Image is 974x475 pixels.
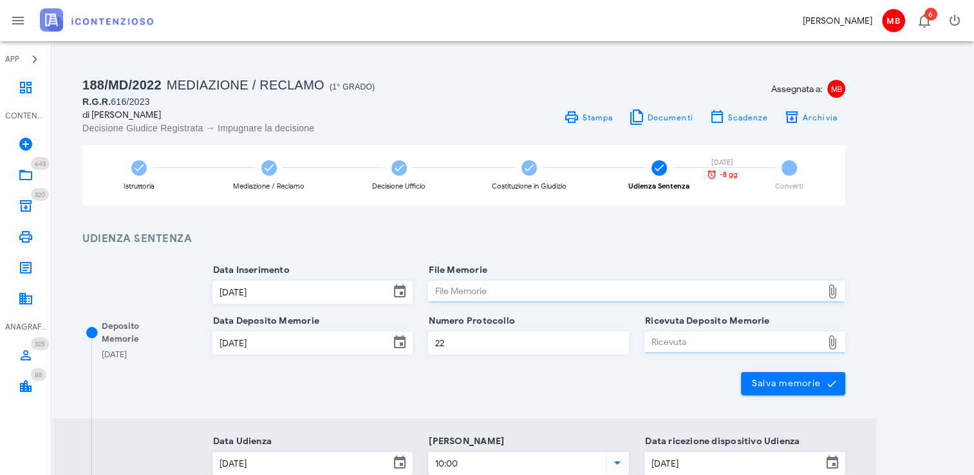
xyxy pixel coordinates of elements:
[31,368,46,381] span: Distintivo
[330,82,375,91] span: (1° Grado)
[124,183,155,190] div: Istruttoria
[803,14,872,28] div: [PERSON_NAME]
[751,378,836,389] span: Salva memorie
[35,160,46,168] span: 643
[720,171,738,178] span: -8 gg
[5,321,46,333] div: ANAGRAFICA
[882,9,905,32] span: MB
[5,110,46,122] div: CONTENZIOSO
[82,231,845,247] h3: Udienza Sentenza
[31,157,50,170] span: Distintivo
[31,337,49,350] span: Distintivo
[701,108,776,126] button: Scadenze
[827,80,845,98] span: MB
[82,97,111,107] span: R.G.R.
[741,372,846,395] button: Salva memorie
[429,452,603,474] input: Ora Udienza
[35,191,45,199] span: 320
[35,371,42,379] span: 88
[233,183,304,190] div: Mediazione / Reclamo
[581,113,613,122] span: Stampa
[492,183,567,190] div: Costituzione in Giudizio
[641,435,800,448] label: Data ricezione dispositivo Udienza
[102,320,178,345] div: Deposito Memorie
[209,315,319,328] label: Data Deposito Memorie
[429,281,822,302] div: File Memorie
[372,183,426,190] div: Decisione Ufficio
[40,8,153,32] img: logo-text-2x.png
[82,122,456,135] div: Decisione Giudice Registrata → Impugnare la decisione
[167,78,324,92] span: Mediazione / Reclamo
[82,78,162,92] span: 188/MD/2022
[425,315,515,328] label: Numero Protocollo
[556,108,621,126] a: Stampa
[209,264,290,277] label: Data Inserimento
[425,435,504,448] label: [PERSON_NAME]
[425,264,487,277] label: File Memorie
[31,188,49,201] span: Distintivo
[727,113,768,122] span: Scadenze
[641,315,769,328] label: Ricevuta Deposito Memorie
[35,340,45,348] span: 325
[82,95,456,108] div: 616/2023
[700,159,745,166] div: [DATE]
[102,348,127,361] div: [DATE]
[908,5,939,36] button: Distintivo
[924,8,937,21] span: Distintivo
[775,183,803,190] div: Converti
[82,108,456,122] div: di [PERSON_NAME]
[771,82,822,96] span: Assegnata a:
[645,332,822,353] div: Ricevuta
[776,108,845,126] button: Archivia
[802,113,838,122] span: Archivia
[621,108,701,126] button: Documenti
[209,435,272,448] label: Data Udienza
[647,113,693,122] span: Documenti
[877,5,908,36] button: MB
[782,160,797,176] span: 6
[429,332,628,354] input: Numero Protocollo
[628,183,689,190] div: Udienza Sentenza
